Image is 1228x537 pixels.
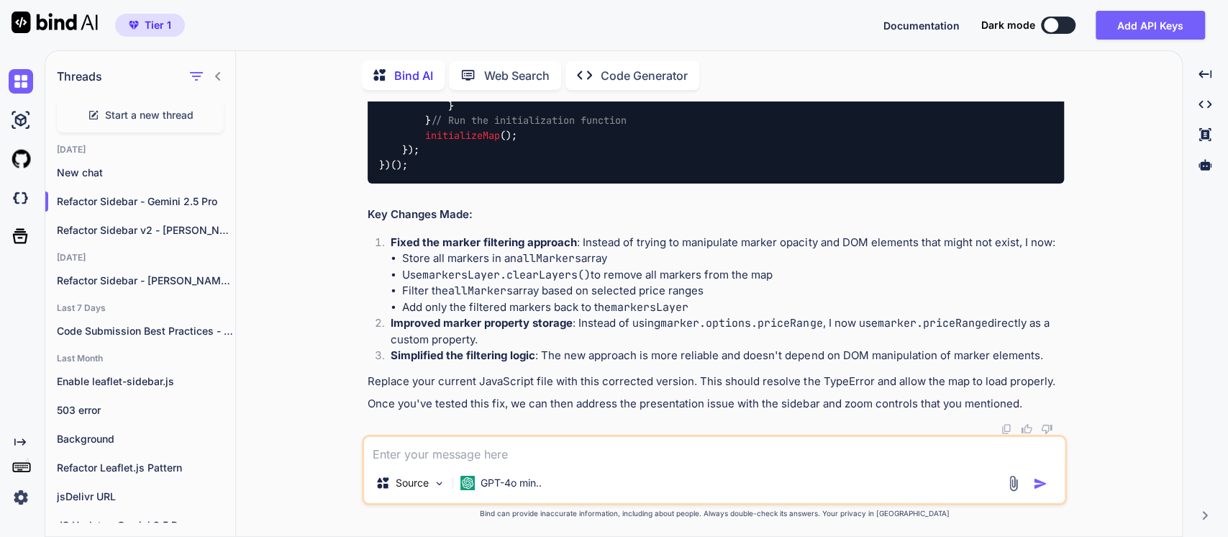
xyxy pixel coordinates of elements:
[362,508,1067,519] p: Bind can provide inaccurate information, including about people. Always double-check its answers....
[57,274,235,288] p: Refactor Sidebar - [PERSON_NAME] 4
[481,476,542,490] p: GPT-4o min..
[57,403,235,418] p: 503 error
[484,67,550,84] p: Web Search
[9,69,33,94] img: chat
[45,252,235,263] h2: [DATE]
[9,485,33,510] img: settings
[45,144,235,155] h2: [DATE]
[883,18,960,33] button: Documentation
[368,207,1064,223] h2: Key Changes Made:
[9,108,33,132] img: ai-studio
[45,302,235,314] h2: Last 7 Days
[57,461,235,475] p: Refactor Leaflet.js Pattern
[368,396,1064,412] p: Once you've tested this fix, we can then address the presentation issue with the sidebar and zoom...
[105,108,194,122] span: Start a new thread
[1021,423,1032,435] img: like
[1033,477,1047,491] img: icon
[402,267,1064,284] li: Use to remove all markers from the map
[57,489,235,504] p: jsDelivr URL
[1041,423,1052,435] img: dislike
[57,324,235,338] p: Code Submission Best Practices - [PERSON_NAME] 4.0
[981,18,1035,32] span: Dark mode
[391,235,577,249] strong: Fixed the marker filtering approach
[425,129,500,142] span: initializeMap
[402,299,1064,316] li: Add only the filtered markers back to the
[396,476,429,490] p: Source
[391,316,573,330] strong: Improved marker property storage
[391,235,1064,251] p: : Instead of trying to manipulate marker opacity and DOM elements that might not exist, I now:
[1005,475,1022,492] img: attachment
[57,166,235,180] p: New chat
[460,476,475,490] img: GPT-4o mini
[877,316,987,330] code: marker.priceRange
[517,251,581,266] code: allMarkers
[145,18,171,32] span: Tier 1
[57,432,235,446] p: Background
[611,300,688,315] code: markersLayer
[57,68,102,85] h1: Threads
[45,353,235,364] h2: Last Month
[601,67,688,84] p: Code Generator
[402,283,1064,299] li: Filter the array based on selected price ranges
[9,186,33,210] img: darkCloudIdeIcon
[431,114,627,127] span: // Run the initialization function
[57,374,235,389] p: Enable leaflet-sidebar.js
[368,374,1064,390] p: Replace your current JavaScript file with this corrected version. This should resolve the TypeErr...
[433,477,445,489] img: Pick Models
[57,194,235,209] p: Refactor Sidebar - Gemini 2.5 Pro
[129,21,139,30] img: premium
[391,348,535,362] strong: Simplified the filtering logic
[391,315,1064,348] p: : Instead of using , I now use directly as a custom property.
[115,14,185,37] button: premiumTier 1
[57,518,235,533] p: JS Update - Gemini 2.5 Pro
[57,223,235,238] p: Refactor Sidebar v2 - [PERSON_NAME] 4 Sonnet
[391,348,1064,364] p: : The new approach is more reliable and doesn't depend on DOM manipulation of marker elements.
[660,316,822,330] code: marker.options.priceRange
[394,67,433,84] p: Bind AI
[422,268,591,282] code: markersLayer.clearLayers()
[9,147,33,171] img: githubLight
[1001,423,1012,435] img: copy
[1096,11,1205,40] button: Add API Keys
[402,251,1064,267] li: Store all markers in an array
[883,19,960,32] span: Documentation
[12,12,98,33] img: Bind AI
[448,284,513,298] code: allMarkers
